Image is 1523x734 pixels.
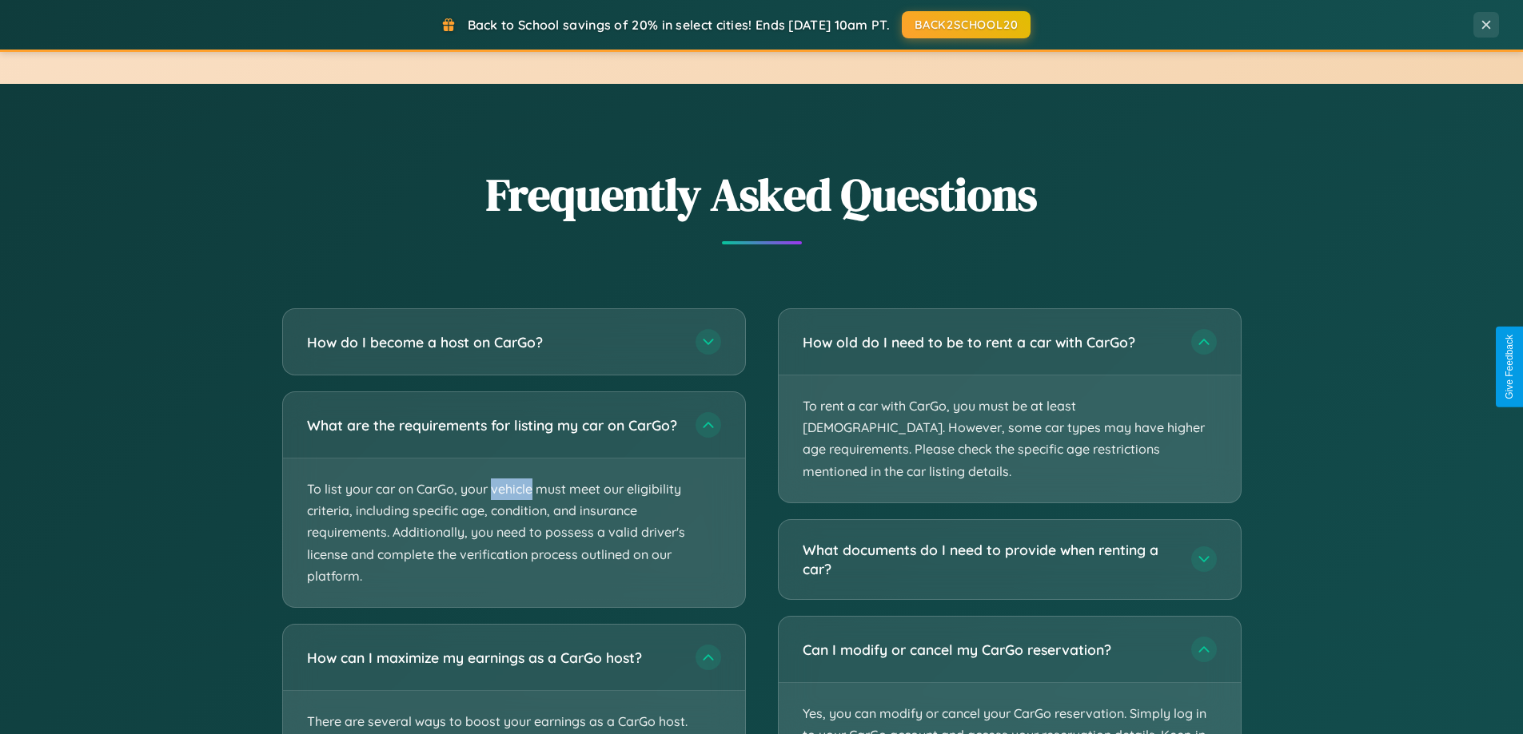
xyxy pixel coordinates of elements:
h3: How do I become a host on CarGo? [307,332,680,352]
button: BACK2SCHOOL20 [902,11,1031,38]
span: Back to School savings of 20% in select cities! Ends [DATE] 10am PT. [468,17,890,33]
h3: What are the requirements for listing my car on CarGo? [307,415,680,435]
p: To rent a car with CarGo, you must be at least [DEMOGRAPHIC_DATA]. However, some car types may ha... [779,375,1241,502]
h3: How old do I need to be to rent a car with CarGo? [803,332,1175,352]
div: Give Feedback [1504,335,1515,399]
h3: How can I maximize my earnings as a CarGo host? [307,648,680,668]
h3: What documents do I need to provide when renting a car? [803,540,1175,579]
h3: Can I modify or cancel my CarGo reservation? [803,640,1175,660]
p: To list your car on CarGo, your vehicle must meet our eligibility criteria, including specific ag... [283,458,745,607]
h2: Frequently Asked Questions [282,164,1242,225]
